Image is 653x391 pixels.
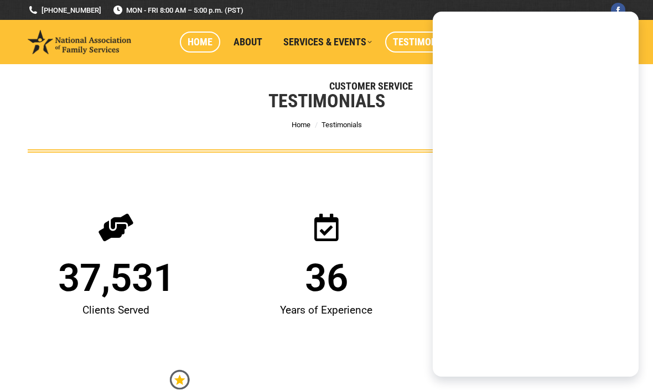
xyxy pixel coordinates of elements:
[180,32,220,53] a: Home
[28,30,131,54] img: National Association of Family Services
[28,5,101,15] a: [PHONE_NUMBER]
[268,88,385,113] h1: Testimonials
[283,36,372,48] span: Services & Events
[305,259,348,297] span: 36
[188,36,213,48] span: Home
[226,32,270,53] a: About
[17,297,216,324] div: Clients Served
[234,36,262,48] span: About
[58,259,175,297] span: 37,531
[112,5,243,15] span: MON - FRI 8:00 AM – 5:00 p.m. (PST)
[227,297,426,324] div: Years of Experience
[385,32,464,53] a: Testimonials
[393,36,457,48] span: Testimonials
